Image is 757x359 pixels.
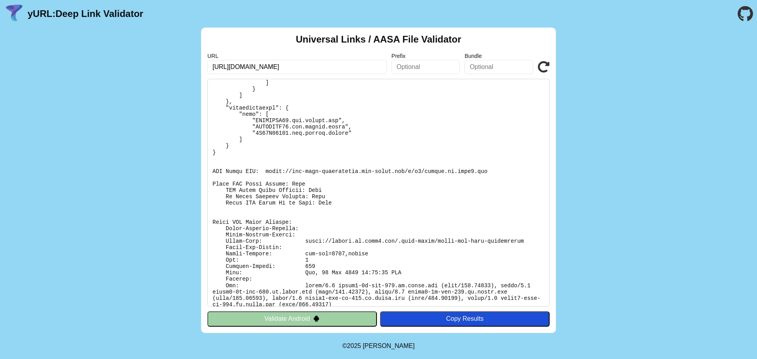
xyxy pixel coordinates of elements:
button: Validate Android [207,311,377,326]
a: Michael Ibragimchayev's Personal Site [363,342,415,349]
input: Required [207,60,387,74]
label: URL [207,53,387,59]
h2: Universal Links / AASA File Validator [296,34,461,45]
span: 2025 [347,342,361,349]
label: Prefix [392,53,460,59]
label: Bundle [464,53,533,59]
div: Copy Results [384,315,546,322]
img: droidIcon.svg [313,315,320,322]
a: yURL:Deep Link Validator [28,8,143,19]
footer: © [342,333,414,359]
button: Copy Results [380,311,550,326]
pre: Lorem ipsu do: sitam://consec.ad.elit6.sed/.doei-tempo/incid-utl-etdo-magnaaliqua En Adminimv: Qu... [207,79,550,307]
input: Optional [392,60,460,74]
input: Optional [464,60,533,74]
img: yURL Logo [4,4,24,24]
